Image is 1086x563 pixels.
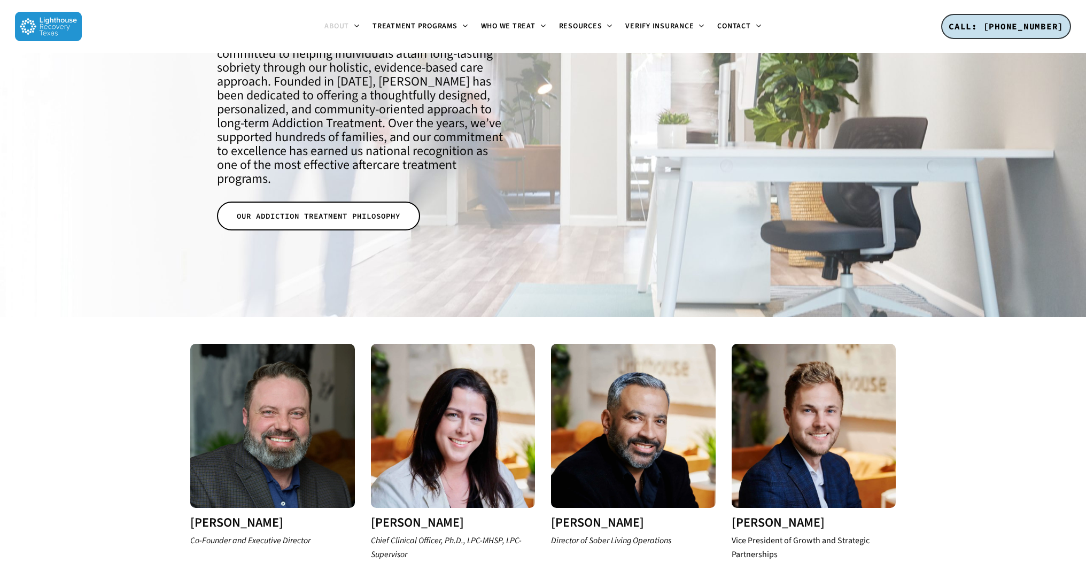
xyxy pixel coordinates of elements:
span: Contact [717,21,750,32]
span: Resources [559,21,602,32]
span: Verify Insurance [625,21,694,32]
a: Who We Treat [475,22,553,31]
h4: Our Addiction Treatment Center in [GEOGRAPHIC_DATA], [GEOGRAPHIC_DATA] is committed to helping in... [217,19,509,186]
span: Who We Treat [481,21,536,32]
a: About [318,22,366,31]
span: OUR ADDICTION TREATMENT PHILOSOPHY [237,211,400,221]
a: Resources [553,22,619,31]
a: OUR ADDICTION TREATMENT PHILOSOPHY [217,202,420,230]
a: Contact [711,22,767,31]
h3: [PERSON_NAME] [371,516,536,530]
em: Director of Sober Living Operations [551,535,671,546]
a: Verify Insurance [619,22,711,31]
span: Treatment Programs [373,21,457,32]
img: Lighthouse Recovery Texas [15,12,82,41]
span: CALL: [PHONE_NUMBER] [949,21,1064,32]
span: About [324,21,349,32]
h3: [PERSON_NAME] [190,516,355,530]
h3: [PERSON_NAME] [732,516,896,530]
i: Vice President of Growth and Strategic Partnerships [732,535,870,560]
a: Treatment Programs [366,22,475,31]
em: Chief Clinical Officer, Ph.D., LPC-MHSP, LPC-Supervisor [371,535,522,560]
h3: [PERSON_NAME] [551,516,716,530]
em: Co-Founder and Executive Director [190,535,311,546]
a: CALL: [PHONE_NUMBER] [941,14,1071,40]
